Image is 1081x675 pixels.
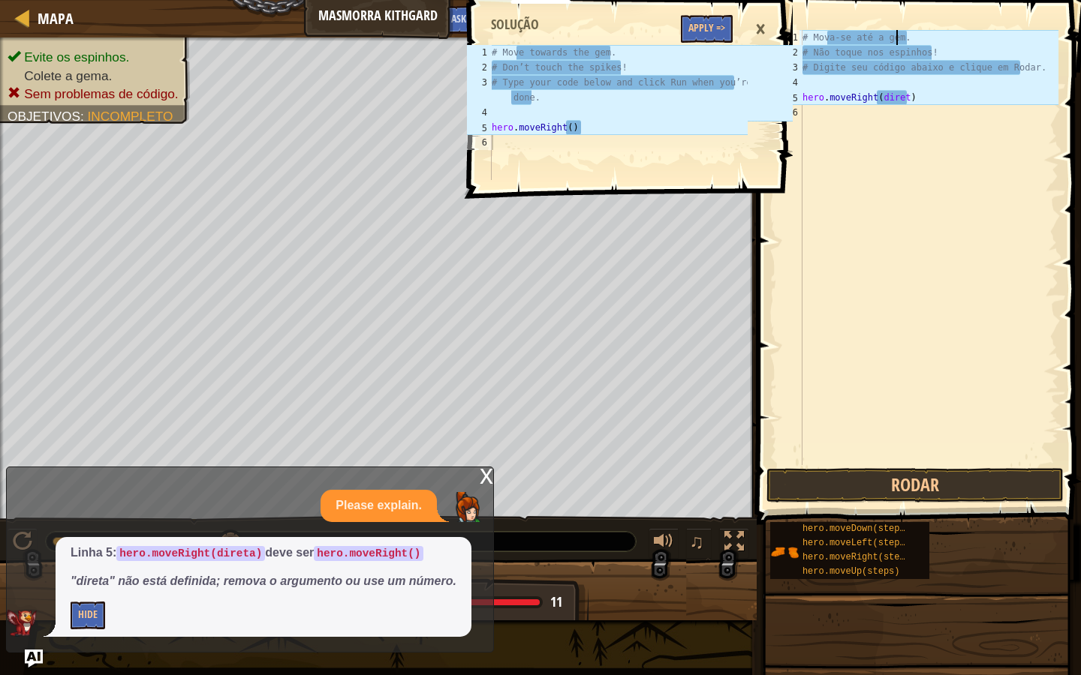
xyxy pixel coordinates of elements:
span: hero.moveLeft(steps) [802,538,911,548]
div: 1 [778,30,802,45]
div: 6 [467,135,492,150]
div: 4 [467,105,492,120]
a: Mapa [30,8,74,28]
button: Ask AI [25,649,43,667]
em: "direta" não está definida; remova o argumento ou use um número. [71,574,456,587]
div: 4 [778,75,802,90]
div: 3 [467,75,492,105]
li: Evite os espinhos. [8,48,179,67]
div: 5 [467,120,492,135]
span: Ask AI [451,11,477,25]
div: 1 [467,45,492,60]
span: Incompleto [88,109,173,124]
li: Colete a gema. [8,67,179,85]
button: Ask AI [444,6,484,34]
span: hero.moveRight(steps) [802,552,916,562]
span: Mapa [38,8,74,28]
span: hero.moveDown(steps) [802,523,911,534]
span: : [80,109,88,124]
div: 6 [778,105,802,120]
code: hero.moveRight() [314,546,423,561]
li: Sem problemas de código. [8,85,179,103]
div: 3 [778,60,802,75]
span: hero.moveUp(steps) [802,566,900,577]
div: 2 [778,45,802,60]
p: Please explain. [336,497,422,514]
span: Evite os espinhos. [24,49,129,64]
button: Rodar [766,468,1064,502]
img: Player [452,492,482,522]
div: 5 [778,90,802,105]
div: × [748,12,773,46]
span: Objetivos [8,109,80,124]
div: 2 [467,60,492,75]
p: Linha 5: deve ser [71,544,456,562]
span: Colete a gema. [24,68,112,83]
code: hero.moveRight(direta) [116,546,265,561]
span: Sem problemas de código. [24,86,178,101]
button: Apply => [681,15,733,43]
img: AI [7,610,37,637]
div: Solução [483,15,547,34]
button: Hide [71,601,105,629]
